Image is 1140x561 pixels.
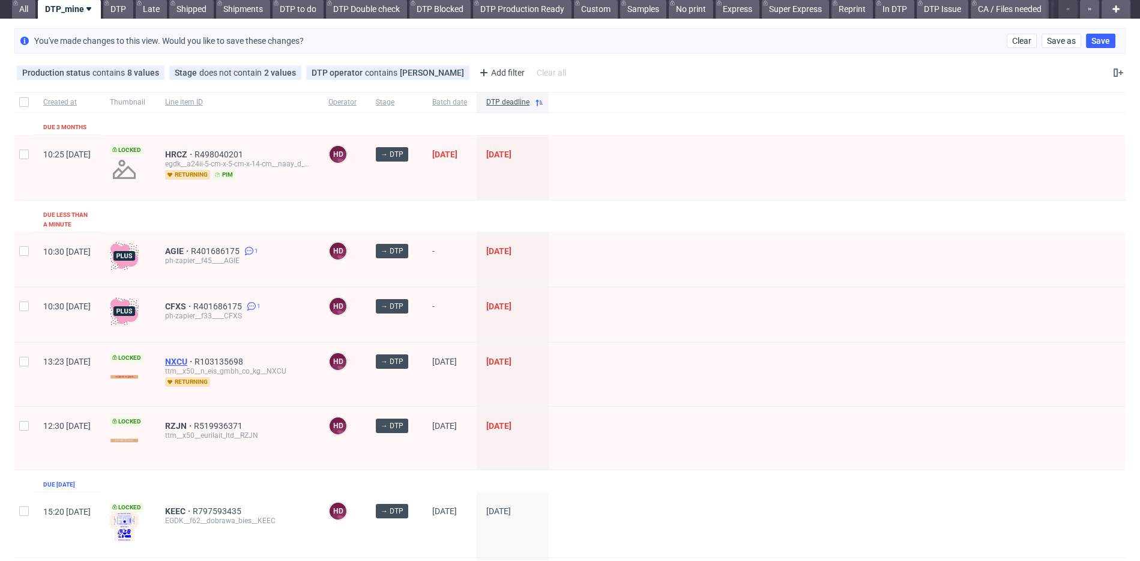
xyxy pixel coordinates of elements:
[191,246,242,256] a: R401686175
[486,246,511,256] span: [DATE]
[110,145,143,155] span: Locked
[165,159,309,169] div: egdk__a24ii-5-cm-x-5-cm-x-14-cm__naay_d_o_o__HRCZ
[432,357,457,366] span: [DATE]
[193,506,244,516] a: R797593435
[22,68,92,77] span: Production status
[43,150,91,159] span: 10:25 [DATE]
[165,506,193,516] span: KEEC
[165,97,309,108] span: Line item ID
[381,149,403,160] span: → DTP
[165,246,191,256] a: AGIE
[474,63,527,82] div: Add filter
[486,97,529,108] span: DTP deadline
[193,302,244,311] a: R401686175
[1042,34,1081,48] button: Save as
[432,302,467,327] span: -
[400,68,464,77] div: [PERSON_NAME]
[199,68,264,77] span: does not contain
[43,507,91,517] span: 15:20 [DATE]
[486,421,511,431] span: [DATE]
[43,302,91,311] span: 10:30 [DATE]
[330,353,346,370] figcaption: HD
[194,421,245,431] a: R519936371
[165,421,194,431] a: RZJN
[257,302,261,311] span: 1
[330,146,346,163] figcaption: HD
[165,311,309,321] div: ph-zapier__f33____CFXS
[175,68,199,77] span: Stage
[381,301,403,312] span: → DTP
[432,421,457,431] span: [DATE]
[534,64,568,81] div: Clear all
[195,150,246,159] a: R498040201
[43,480,75,490] div: Due [DATE]
[432,97,467,108] span: Batch date
[486,150,511,159] span: [DATE]
[110,353,143,363] span: Locked
[244,302,261,311] a: 1
[486,357,511,366] span: [DATE]
[432,150,457,159] span: [DATE]
[486,302,511,311] span: [DATE]
[43,247,91,256] span: 10:30 [DATE]
[376,97,413,108] span: Stage
[432,246,467,272] span: -
[43,421,91,431] span: 12:30 [DATE]
[255,246,258,256] span: 1
[165,302,193,311] a: CFXS
[1047,37,1076,45] span: Save as
[330,298,346,315] figcaption: HD
[165,150,195,159] a: HRCZ
[165,377,210,387] span: returning
[165,431,309,440] div: ttm__x50__eurilait_ltd__RZJN
[110,375,139,379] img: version_two_editor_design
[330,417,346,434] figcaption: HD
[365,68,400,77] span: contains
[1086,34,1115,48] button: Save
[165,366,309,376] div: ttm__x50__n_eis_gmbh_co_kg__NXCU
[330,243,346,259] figcaption: HD
[43,97,91,108] span: Created at
[110,155,139,184] img: no_design.png
[165,516,309,526] div: EGDK__f62__dobrawa_bies__KEEC
[165,256,309,265] div: ph-zapier__f45____AGIE
[110,503,143,512] span: Locked
[195,357,246,366] a: R103135698
[127,68,159,77] div: 8 values
[110,438,139,443] img: version_two_editor_design
[432,506,457,516] span: [DATE]
[1007,34,1037,48] button: Clear
[381,356,403,367] span: → DTP
[34,35,304,47] p: You've made changes to this view. Would you like to save these changes?
[43,210,91,229] div: Due less than a minute
[381,420,403,431] span: → DTP
[381,506,403,517] span: → DTP
[43,357,91,366] span: 13:23 [DATE]
[110,241,139,270] img: plus-icon.676465ae8f3a83198b3f.png
[381,246,403,256] span: → DTP
[92,68,127,77] span: contains
[110,417,143,426] span: Locked
[1012,37,1031,45] span: Clear
[165,170,210,180] span: returning
[110,297,139,326] img: plus-icon.676465ae8f3a83198b3f.png
[110,97,146,108] span: Thumbnail
[328,97,357,108] span: Operator
[264,68,296,77] div: 2 values
[43,123,86,132] div: Due 3 months
[213,170,235,180] span: pim
[165,357,195,366] a: NXCU
[242,246,258,256] a: 1
[486,506,511,516] span: [DATE]
[330,503,346,520] figcaption: HD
